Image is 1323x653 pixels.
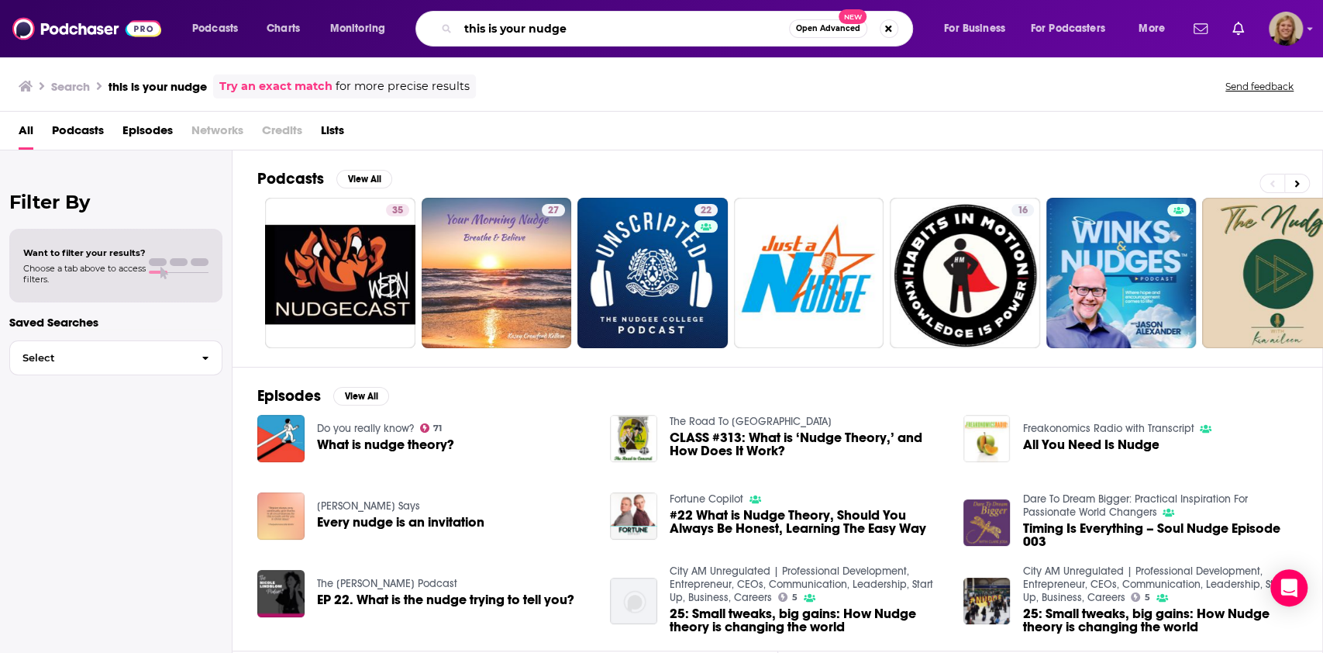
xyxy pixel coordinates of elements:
img: 25: Small tweaks, big gains: How Nudge theory is changing the world [610,578,657,625]
span: 5 [792,594,798,601]
img: What is nudge theory? [257,415,305,462]
img: Podchaser - Follow, Share and Rate Podcasts [12,14,161,43]
button: open menu [1021,16,1128,41]
span: For Business [944,18,1005,40]
button: Send feedback [1221,80,1298,93]
a: Show notifications dropdown [1187,16,1214,42]
a: 27 [422,198,572,348]
a: Timing Is Everything – Soul Nudge Episode 003 [1022,522,1297,548]
h2: Podcasts [257,169,324,188]
a: PodcastsView All [257,169,392,188]
span: Want to filter your results? [23,247,146,258]
input: Search podcasts, credits, & more... [458,16,789,41]
h2: Filter By [9,191,222,213]
span: 5 [1145,594,1150,601]
a: Fortune Copilot [670,492,743,506]
span: Monitoring [330,18,385,40]
a: Freakonomics Radio with Transcript [1022,422,1194,435]
a: 5 [1131,593,1150,602]
a: 35 [386,204,409,216]
a: All [19,118,33,150]
a: 22 [694,204,718,216]
a: 5 [778,593,798,602]
a: Lists [321,118,344,150]
a: Sam Says [317,499,420,513]
img: EP 22. What is the nudge trying to tell you? [257,570,305,617]
button: Open AdvancedNew [789,19,867,38]
a: Do you really know? [317,422,414,435]
a: 22 [577,198,728,348]
span: 27 [548,203,559,219]
span: Choose a tab above to access filters. [23,263,146,285]
img: Timing Is Everything – Soul Nudge Episode 003 [963,499,1011,547]
a: Every nudge is an invitation [317,516,484,529]
span: 22 [701,203,711,219]
div: Open Intercom Messenger [1270,569,1307,606]
img: Every nudge is an invitation [257,492,305,540]
span: New [839,9,866,24]
img: CLASS #313: What is ‘Nudge Theory,’ and How Does It Work? [610,415,657,462]
button: View All [333,387,389,406]
img: All You Need Is Nudge [963,415,1011,462]
a: Show notifications dropdown [1226,16,1250,42]
span: for more precise results [336,78,470,95]
a: 71 [420,423,443,433]
a: 16 [890,198,1040,348]
a: City AM Unregulated | Professional Development, Entrepreneur, CEOs, Communication, Leadership, St... [670,565,933,604]
div: Search podcasts, credits, & more... [430,11,928,47]
span: Podcasts [192,18,238,40]
a: City AM Unregulated | Professional Development, Entrepreneur, CEOs, Communication, Leadership, St... [1022,565,1286,604]
a: Podcasts [52,118,104,150]
img: #22 What is Nudge Theory, Should You Always Be Honest, Learning The Easy Way [610,492,657,540]
button: open menu [319,16,405,41]
h3: Search [51,79,90,94]
a: 16 [1011,204,1034,216]
span: For Podcasters [1031,18,1105,40]
a: 27 [542,204,565,216]
span: 35 [392,203,403,219]
img: 25: Small tweaks, big gains: How Nudge theory is changing the world [963,578,1011,625]
a: EpisodesView All [257,386,389,406]
img: User Profile [1269,12,1303,46]
a: 35 [265,198,415,348]
a: All You Need Is Nudge [1022,438,1159,451]
span: 16 [1018,203,1028,219]
span: Open Advanced [796,25,860,33]
button: open menu [1128,16,1184,41]
a: Try an exact match [219,78,332,95]
a: What is nudge theory? [317,438,454,451]
a: Charts [257,16,309,41]
button: Show profile menu [1269,12,1303,46]
button: View All [336,170,392,188]
span: Logged in as avansolkema [1269,12,1303,46]
button: open menu [181,16,258,41]
span: Select [10,353,189,363]
a: EP 22. What is the nudge trying to tell you? [317,593,574,606]
a: The Nicole Lindblom Podcast [317,577,457,590]
span: 25: Small tweaks, big gains: How Nudge theory is changing the world [670,607,945,634]
a: Episodes [122,118,173,150]
span: Credits [262,118,302,150]
a: #22 What is Nudge Theory, Should You Always Be Honest, Learning The Easy Way [670,509,945,535]
a: CLASS #313: What is ‘Nudge Theory,’ and How Does It Work? [670,431,945,458]
button: open menu [933,16,1025,41]
a: 25: Small tweaks, big gains: How Nudge theory is changing the world [1022,607,1297,634]
span: 71 [433,425,442,432]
